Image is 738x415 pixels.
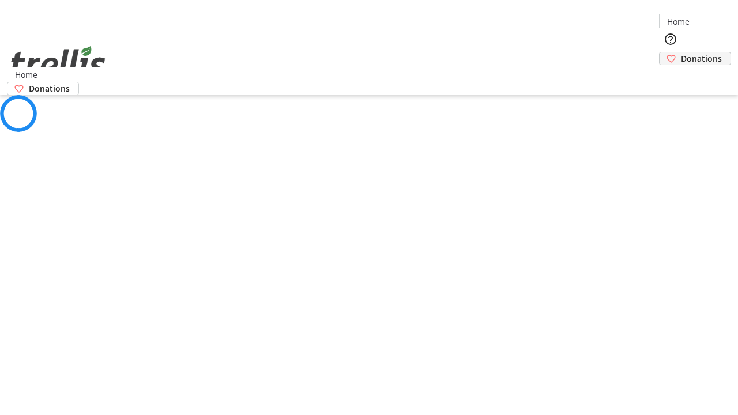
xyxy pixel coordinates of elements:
[660,16,696,28] a: Home
[681,52,722,65] span: Donations
[7,33,110,91] img: Orient E2E Organization Bl9wGeQ9no's Logo
[659,52,731,65] a: Donations
[667,16,690,28] span: Home
[659,28,682,51] button: Help
[15,69,37,81] span: Home
[7,69,44,81] a: Home
[29,82,70,95] span: Donations
[7,82,79,95] a: Donations
[659,65,682,88] button: Cart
